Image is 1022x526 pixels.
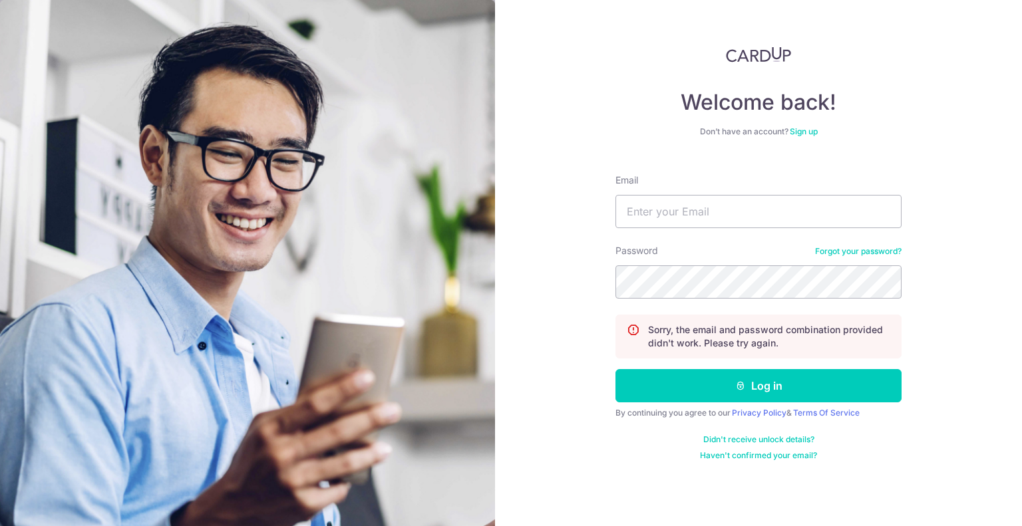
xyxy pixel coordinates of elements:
[615,408,902,418] div: By continuing you agree to our &
[726,47,791,63] img: CardUp Logo
[790,126,818,136] a: Sign up
[793,408,860,418] a: Terms Of Service
[615,89,902,116] h4: Welcome back!
[703,434,814,445] a: Didn't receive unlock details?
[815,246,902,257] a: Forgot your password?
[615,126,902,137] div: Don’t have an account?
[700,450,817,461] a: Haven't confirmed your email?
[648,323,890,350] p: Sorry, the email and password combination provided didn't work. Please try again.
[615,195,902,228] input: Enter your Email
[615,244,658,257] label: Password
[615,369,902,402] button: Log in
[615,174,638,187] label: Email
[732,408,786,418] a: Privacy Policy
